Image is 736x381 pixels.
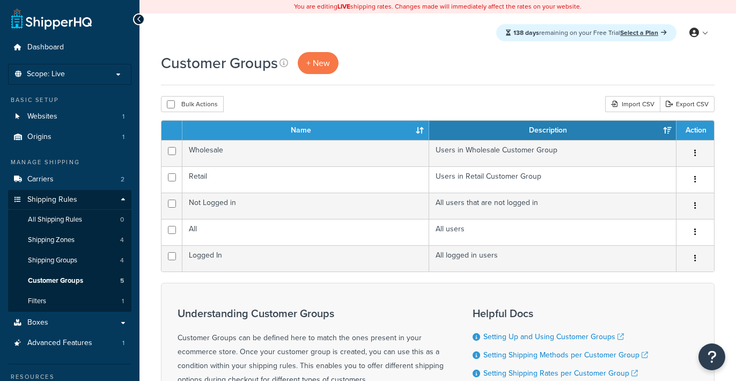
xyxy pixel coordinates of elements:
[483,331,624,342] a: Setting Up and Using Customer Groups
[182,193,429,219] td: Not Logged in
[513,28,539,38] strong: 138 days
[8,190,131,312] li: Shipping Rules
[27,175,54,184] span: Carriers
[122,133,124,142] span: 1
[27,318,48,327] span: Boxes
[698,343,725,370] button: Open Resource Center
[8,291,131,311] a: Filters 1
[27,133,51,142] span: Origins
[337,2,350,11] b: LIVE
[8,313,131,333] a: Boxes
[8,107,131,127] li: Websites
[429,219,676,245] td: All users
[8,170,131,189] li: Carriers
[122,112,124,121] span: 1
[483,368,638,379] a: Setting Shipping Rates per Customer Group
[182,166,429,193] td: Retail
[605,96,660,112] div: Import CSV
[28,276,83,285] span: Customer Groups
[120,276,124,285] span: 5
[182,121,429,140] th: Name: activate to sort column ascending
[8,271,131,291] a: Customer Groups 5
[28,297,46,306] span: Filters
[306,57,330,69] span: + New
[8,107,131,127] a: Websites 1
[28,236,75,245] span: Shipping Zones
[121,175,124,184] span: 2
[660,96,715,112] a: Export CSV
[182,140,429,166] td: Wholesale
[120,215,124,224] span: 0
[429,245,676,272] td: All logged in users
[122,339,124,348] span: 1
[8,230,131,250] li: Shipping Zones
[483,349,648,361] a: Setting Shipping Methods per Customer Group
[429,193,676,219] td: All users that are not logged in
[120,236,124,245] span: 4
[28,215,82,224] span: All Shipping Rules
[27,43,64,52] span: Dashboard
[8,333,131,353] li: Advanced Features
[161,96,224,112] button: Bulk Actions
[8,38,131,57] a: Dashboard
[122,297,124,306] span: 1
[473,307,648,319] h3: Helpful Docs
[27,70,65,79] span: Scope: Live
[620,28,667,38] a: Select a Plan
[27,112,57,121] span: Websites
[8,333,131,353] a: Advanced Features 1
[27,339,92,348] span: Advanced Features
[298,52,338,74] a: + New
[182,245,429,272] td: Logged In
[429,121,676,140] th: Description: activate to sort column ascending
[8,210,131,230] a: All Shipping Rules 0
[8,230,131,250] a: Shipping Zones 4
[182,219,429,245] td: All
[8,127,131,147] li: Origins
[8,251,131,270] a: Shipping Groups 4
[8,158,131,167] div: Manage Shipping
[27,195,77,204] span: Shipping Rules
[429,166,676,193] td: Users in Retail Customer Group
[496,24,676,41] div: remaining on your Free Trial
[11,8,92,30] a: ShipperHQ Home
[120,256,124,265] span: 4
[8,210,131,230] li: All Shipping Rules
[8,291,131,311] li: Filters
[429,140,676,166] td: Users in Wholesale Customer Group
[8,251,131,270] li: Shipping Groups
[28,256,77,265] span: Shipping Groups
[676,121,714,140] th: Action
[161,53,278,74] h1: Customer Groups
[8,271,131,291] li: Customer Groups
[8,190,131,210] a: Shipping Rules
[8,127,131,147] a: Origins 1
[8,170,131,189] a: Carriers 2
[178,307,446,319] h3: Understanding Customer Groups
[8,96,131,105] div: Basic Setup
